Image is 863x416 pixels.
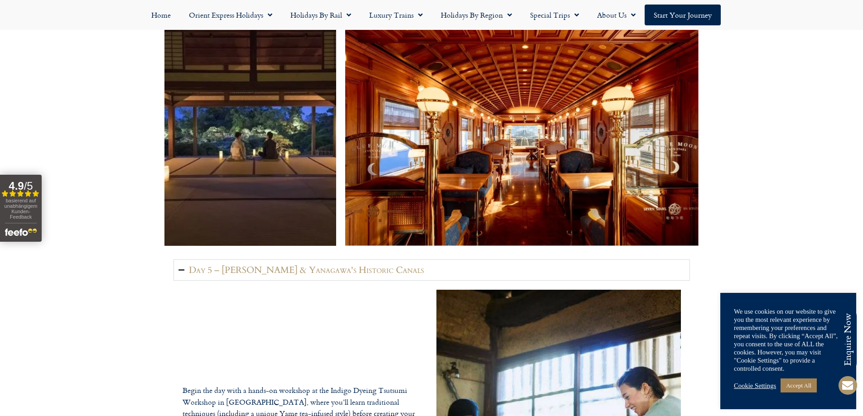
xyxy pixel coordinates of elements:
a: About Us [588,5,645,25]
a: Orient Express Holidays [180,5,281,25]
a: Luxury Trains [360,5,432,25]
a: Holidays by Region [432,5,521,25]
a: Cookie Settings [734,382,776,390]
a: Home [142,5,180,25]
a: Special Trips [521,5,588,25]
nav: Menu [5,5,858,25]
summary: Day 5 – [PERSON_NAME] & Yanagawa's Historic Canals [174,259,690,281]
div: We use cookies on our website to give you the most relevant experience by remembering your prefer... [734,307,843,373]
a: Holidays by Rail [281,5,360,25]
h2: Day 5 – [PERSON_NAME] & Yanagawa's Historic Canals [189,264,424,276]
a: Start your Journey [645,5,721,25]
a: Accept All [781,378,817,392]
